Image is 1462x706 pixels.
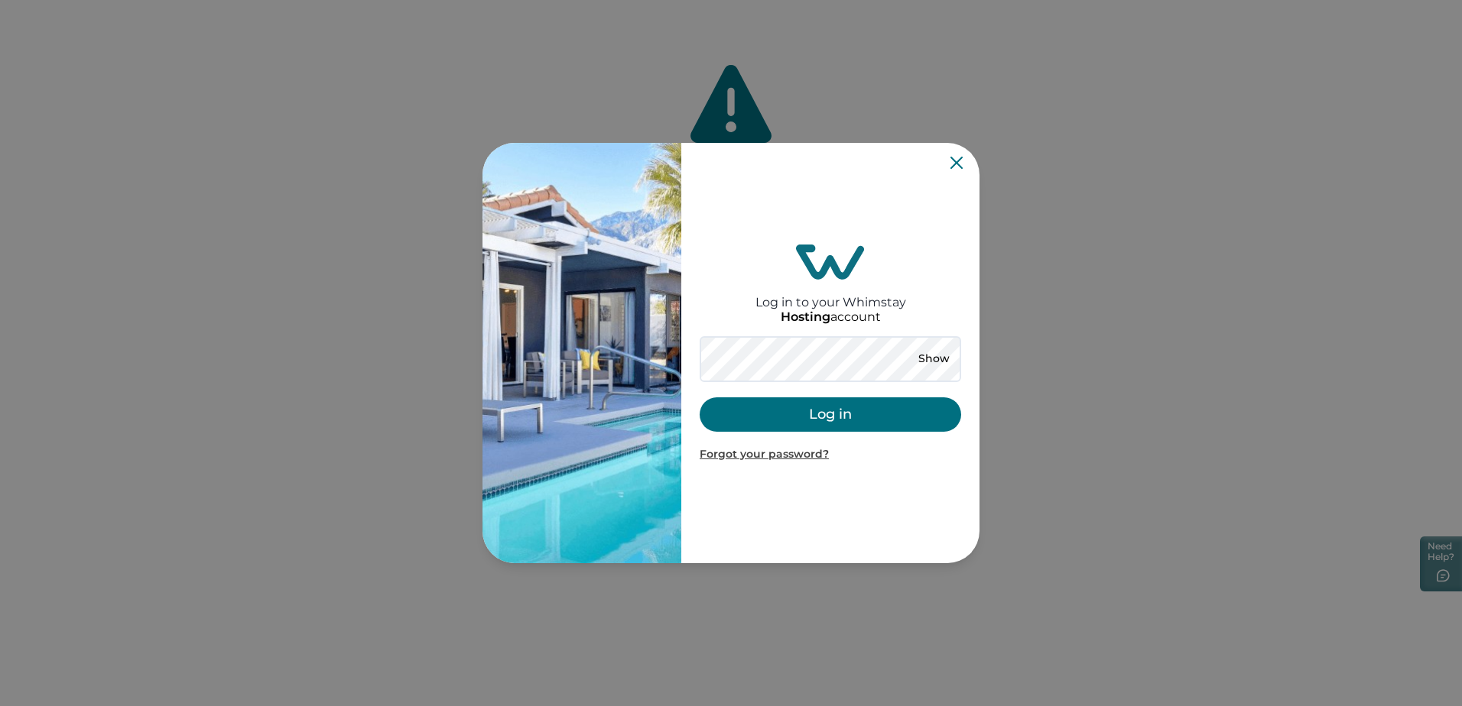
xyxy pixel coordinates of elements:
[781,309,881,325] p: account
[700,447,961,462] p: Forgot your password?
[482,143,681,563] img: auth-banner
[906,348,961,370] button: Show
[755,280,906,309] h2: Log in to your Whimstay
[796,245,865,280] img: login-logo
[950,157,963,169] button: Close
[781,309,830,325] p: Hosting
[700,397,961,432] button: Log in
